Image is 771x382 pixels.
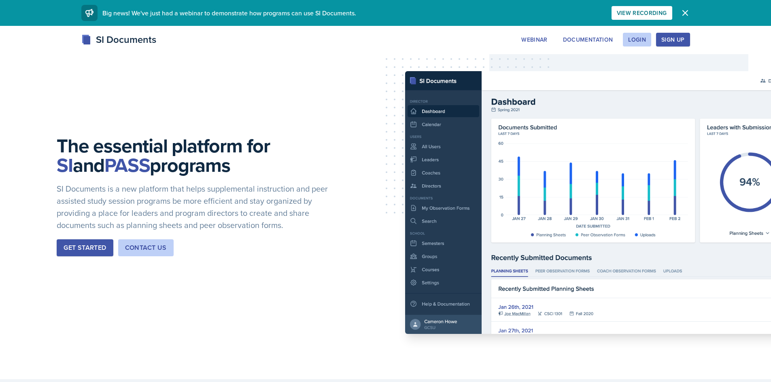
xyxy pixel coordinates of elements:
span: Big news! We've just had a webinar to demonstrate how programs can use SI Documents. [102,8,356,17]
button: View Recording [612,6,672,20]
button: Get Started [57,239,113,256]
button: Documentation [558,33,618,46]
button: Sign Up [656,33,690,46]
div: Get Started [64,243,106,253]
button: Contact Us [118,239,174,256]
button: Webinar [516,33,552,46]
div: Documentation [563,36,613,43]
button: Login [623,33,651,46]
div: View Recording [617,10,667,16]
div: Sign Up [661,36,684,43]
div: SI Documents [81,32,156,47]
div: Contact Us [125,243,167,253]
div: Login [628,36,646,43]
div: Webinar [521,36,547,43]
